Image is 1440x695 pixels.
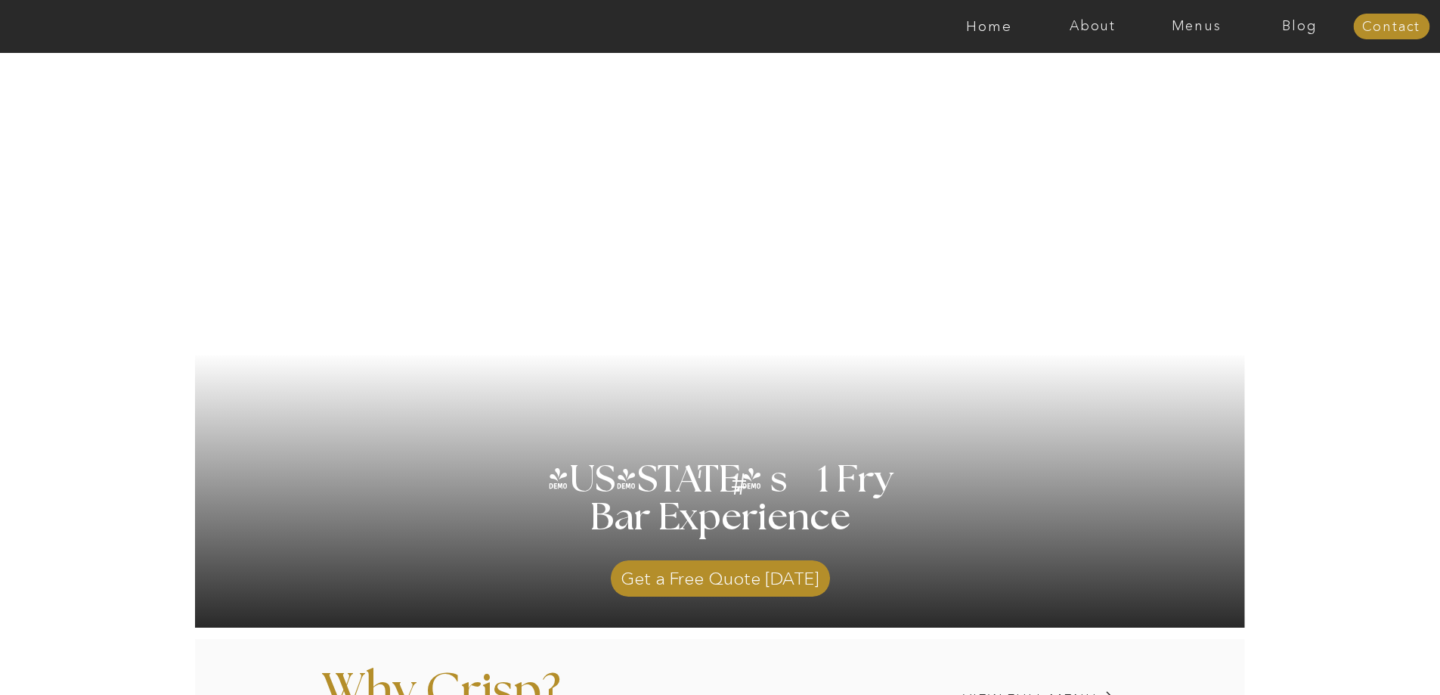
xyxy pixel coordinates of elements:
a: About [1041,19,1144,34]
h3: # [698,470,784,513]
a: Blog [1248,19,1352,34]
a: Contact [1353,20,1429,35]
a: Get a Free Quote [DATE] [611,553,830,597]
h1: [US_STATE] s 1 Fry Bar Experience [528,461,914,575]
a: Home [937,19,1041,34]
a: Menus [1144,19,1248,34]
h3: ' [669,461,731,499]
